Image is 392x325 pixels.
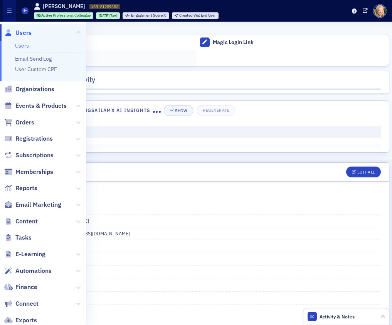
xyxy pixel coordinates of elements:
div: Engagement Score: 0 [123,12,169,19]
span: Professional Colleague [53,13,91,18]
span: [DATE] [99,13,109,18]
a: Subscriptions [4,151,54,160]
a: Users [15,42,29,49]
span: Finance [15,283,37,291]
dd: [PERSON_NAME] [52,214,381,227]
span: Orders [15,118,34,127]
a: Finance [4,283,37,291]
span: Events & Products [15,102,67,110]
a: Email Marketing [4,201,61,209]
button: Edit All [346,167,381,177]
a: Reports [4,184,37,192]
h4: Magically Generating SailAMX AI Insights [25,107,153,114]
a: Email Send Log [15,55,52,62]
a: Events & Products [4,102,67,110]
div: 0 [131,14,167,18]
a: Exports [4,316,37,325]
span: Exports [15,316,37,325]
button: Regenerate [197,105,235,116]
span: Reports [15,184,37,192]
a: Registrations [4,134,53,143]
a: Organizations [4,85,54,94]
a: Automations [4,267,52,275]
span: Engagement Score : [131,13,165,18]
span: Profile [373,4,387,18]
div: End User [179,14,216,18]
span: Created Via : [179,13,201,18]
div: Created Via: End User [172,12,219,19]
div: 2025-08-30 00:00:00 [96,12,120,19]
a: Adjust Account Credit [3,50,196,66]
span: Content [15,217,38,226]
span: Activity & Notes [320,313,355,320]
span: Email Marketing [15,201,61,209]
div: Edit All [357,170,375,174]
h1: [PERSON_NAME] [43,3,85,10]
a: Content [4,217,38,226]
dd: Mr. [52,253,381,265]
span: Subscriptions [15,151,54,160]
span: Tasks [15,233,32,242]
span: Users [15,29,32,37]
a: Tasks [4,233,32,242]
span: Automations [15,267,52,275]
div: Active: Active: Professional Colleague [34,12,94,19]
span: Registrations [15,134,53,143]
a: Active Professional Colleague [37,13,91,18]
div: Magic Login Link [213,39,385,46]
div: (3w) [99,13,117,18]
a: Memberships [4,168,53,176]
div: Adjust Account Credit [20,55,192,62]
h4: Actions [3,24,389,31]
a: User Custom CPE [15,66,57,73]
a: Orders [4,118,34,127]
a: Connect [4,299,39,308]
span: Active [41,13,53,18]
button: Magic Login Link [196,34,390,50]
dd: [EMAIL_ADDRESS][DOMAIN_NAME] [52,227,381,240]
button: Show [164,105,193,116]
span: Connect [15,299,39,308]
div: Show [175,109,187,113]
span: Memberships [15,168,53,176]
span: Organizations [15,85,54,94]
span: E-Learning [15,250,45,259]
dd: Jr. [52,266,381,278]
span: USR-21289382 [91,4,118,9]
a: E-Learning [4,250,45,259]
a: Users [4,29,32,37]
